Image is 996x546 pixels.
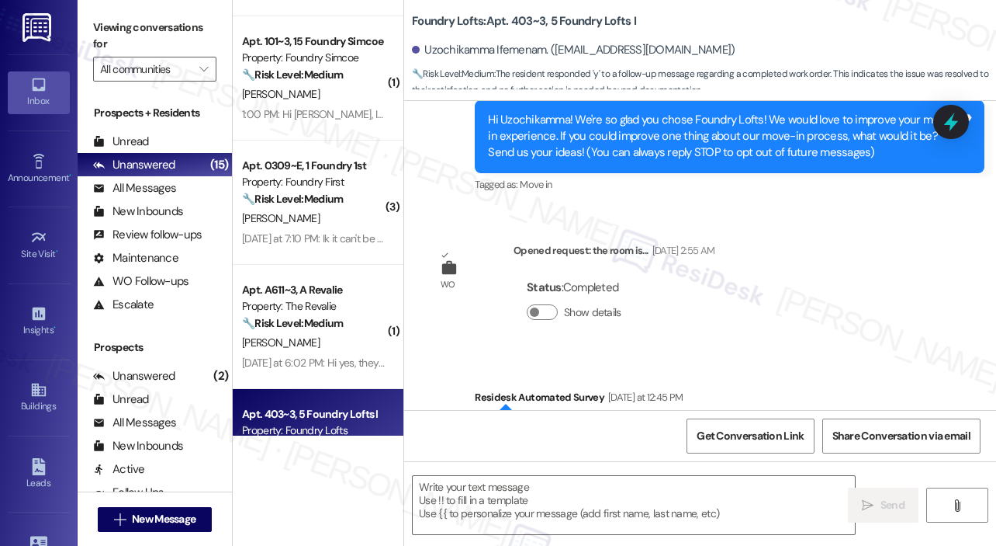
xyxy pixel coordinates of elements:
div: [DATE] at 7:10 PM: Ik it can't be fixed asap which is ok but maybe there actually is a lashes tha... [242,231,850,245]
span: New Message [132,511,195,527]
div: All Messages [93,180,176,196]
div: Apt. A611~3, A Revalie [242,282,386,298]
div: Apt. 0309~E, 1 Foundry 1st [242,158,386,174]
a: Buildings [8,377,70,419]
a: Leads [8,454,70,496]
i:  [862,499,873,512]
div: Tagged as: [475,173,984,196]
span: • [56,246,58,257]
label: Show details [564,304,621,321]
div: New Inbounds [93,203,183,220]
div: Hi Uzochikamma! We're so glad you chose Foundry Lofts! We would love to improve your move-in expe... [488,112,960,162]
div: New Inbounds [93,438,183,454]
div: Uzochikamma Ifemenam. ([EMAIL_ADDRESS][DOMAIN_NAME]) [412,42,735,58]
span: [PERSON_NAME] [242,211,320,225]
div: WO Follow-ups [93,273,188,290]
div: Property: The Revalie [242,298,386,315]
label: Viewing conversations for [93,16,216,57]
span: • [69,170,71,181]
div: (2) [209,364,232,388]
a: Site Visit • [8,224,70,266]
a: Insights • [8,301,70,343]
button: Send [848,488,918,523]
div: Prospects [78,339,232,356]
span: • [54,322,56,333]
div: [DATE] 2:55 AM [648,242,715,259]
div: Maintenance [93,250,178,266]
div: Follow Ups [93,485,164,501]
div: Opened request: the room is... [514,242,714,264]
div: Review follow-ups [93,227,202,243]
span: Get Conversation Link [697,428,804,444]
div: Active [93,461,145,478]
div: [DATE] at 6:02 PM: Hi yes, they said they would come and fix it this week [242,356,567,370]
button: Get Conversation Link [686,419,814,454]
i:  [199,63,208,75]
input: All communities [100,57,192,82]
b: Foundry Lofts: Apt. 403~3, 5 Foundry Lofts I [412,13,636,30]
span: Share Conversation via email [832,428,970,444]
div: WO [441,276,455,293]
i:  [114,513,126,526]
div: Residesk Automated Survey [475,389,984,411]
strong: 🔧 Risk Level: Medium [242,68,343,82]
div: Property: Foundry First [242,174,386,190]
button: New Message [98,507,213,532]
div: (15) [206,153,232,177]
div: Apt. 101~3, 15 Foundry Simcoe [242,33,386,50]
span: [PERSON_NAME] [242,87,320,101]
div: : Completed [527,276,628,300]
div: Property: Foundry Simcoe [242,50,386,66]
span: [PERSON_NAME] [242,336,320,350]
strong: 🔧 Risk Level: Medium [412,68,494,80]
div: [DATE] at 12:45 PM [604,389,683,405]
strong: 🔧 Risk Level: Medium [242,316,343,330]
span: : The resident responded 'y' to a follow-up message regarding a completed work order. This indica... [412,66,996,99]
b: Status [527,280,562,295]
div: Unanswered [93,368,175,384]
div: Unread [93,134,149,150]
strong: 🔧 Risk Level: Medium [242,192,343,206]
img: ResiDesk Logo [22,13,54,42]
div: Unanswered [93,157,175,173]
a: Inbox [8,71,70,113]
span: Move in [520,178,552,191]
span: Send [880,497,904,513]
div: Apt. 403~3, 5 Foundry Lofts I [242,406,386,423]
div: Escalate [93,297,154,313]
div: All Messages [93,415,176,431]
div: Prospects + Residents [78,105,232,121]
i:  [951,499,963,512]
div: Unread [93,391,149,408]
div: Property: Foundry Lofts [242,423,386,439]
button: Share Conversation via email [822,419,980,454]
